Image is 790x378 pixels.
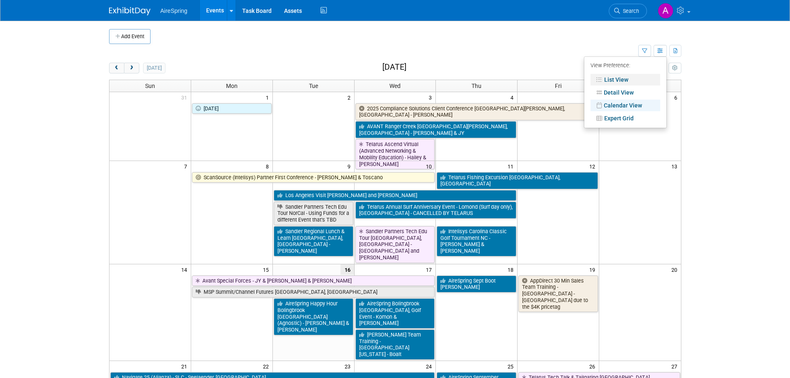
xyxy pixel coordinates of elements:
[591,112,660,124] a: Expert Grid
[344,361,354,371] span: 23
[425,161,435,171] span: 10
[671,264,681,275] span: 20
[472,83,481,89] span: Thu
[347,161,354,171] span: 9
[437,276,516,293] a: AireSpring Sept Boot [PERSON_NAME]
[180,264,191,275] span: 14
[355,103,598,120] a: 2025 Compliance Solutions Client Conference [GEOGRAPHIC_DATA][PERSON_NAME], [GEOGRAPHIC_DATA] - [...
[274,226,353,256] a: Sandler Regional Lunch & Learn [GEOGRAPHIC_DATA], [GEOGRAPHIC_DATA] - [PERSON_NAME]
[425,361,435,371] span: 24
[658,3,673,19] img: Aila Ortiaga
[591,87,660,98] a: Detail View
[671,361,681,371] span: 27
[588,264,599,275] span: 19
[309,83,318,89] span: Tue
[265,92,272,102] span: 1
[507,161,517,171] span: 11
[437,226,516,256] a: Intelisys Carolina Classic Golf Tournament NC - [PERSON_NAME] & [PERSON_NAME]
[262,264,272,275] span: 15
[109,63,124,73] button: prev
[555,83,562,89] span: Fri
[507,264,517,275] span: 18
[437,172,598,189] a: Telarus Fishing Excursion [GEOGRAPHIC_DATA], [GEOGRAPHIC_DATA]
[355,226,435,263] a: Sandler Partners Tech Edu Tour [GEOGRAPHIC_DATA], [GEOGRAPHIC_DATA] - [GEOGRAPHIC_DATA] and [PERS...
[518,276,598,312] a: AppDirect 30 Min Sales Team Training - [GEOGRAPHIC_DATA] - [GEOGRAPHIC_DATA] due to the $4K pricetag
[355,202,517,219] a: Telarus Annual Surf Anniversary Event - Lomond (Surf day only), [GEOGRAPHIC_DATA] - CANCELLED BY ...
[180,361,191,371] span: 21
[428,92,435,102] span: 3
[274,190,517,201] a: Los Angeles Visit [PERSON_NAME] and [PERSON_NAME]
[192,287,435,298] a: MSP Summit/Channel Futures [GEOGRAPHIC_DATA], [GEOGRAPHIC_DATA]
[109,7,151,15] img: ExhibitDay
[183,161,191,171] span: 7
[274,202,353,225] a: Sandler Partners Tech Edu Tour NorCal - Using Funds for a different Event that’s TBD
[355,121,517,138] a: AVANT Ranger Creek [GEOGRAPHIC_DATA][PERSON_NAME], [GEOGRAPHIC_DATA] - [PERSON_NAME] & JY
[673,92,681,102] span: 6
[109,29,151,44] button: Add Event
[124,63,139,73] button: next
[588,361,599,371] span: 26
[668,63,681,73] button: myCustomButton
[588,161,599,171] span: 12
[192,276,435,286] a: Avant Special Forces - JY & [PERSON_NAME] & [PERSON_NAME]
[262,361,272,371] span: 22
[389,83,401,89] span: Wed
[671,161,681,171] span: 13
[160,7,187,14] span: AireSpring
[143,63,165,73] button: [DATE]
[672,66,678,71] i: Personalize Calendar
[340,264,354,275] span: 16
[355,329,435,360] a: [PERSON_NAME] Team Training - [GEOGRAPHIC_DATA] [US_STATE] - Boalt
[510,92,517,102] span: 4
[507,361,517,371] span: 25
[382,63,406,72] h2: [DATE]
[274,298,353,335] a: AireSpring Happy Hour Bolingbrook [GEOGRAPHIC_DATA] (Agnostic) - [PERSON_NAME] & [PERSON_NAME]
[347,92,354,102] span: 2
[425,264,435,275] span: 17
[226,83,238,89] span: Mon
[591,74,660,85] a: List View
[192,172,435,183] a: ScanSource (Intelisys) Partner First Conference - [PERSON_NAME] & Toscano
[265,161,272,171] span: 8
[355,139,435,169] a: Telarus Ascend Virtual (Advanced Networking & Mobility Education) - Hailey & [PERSON_NAME]
[620,8,639,14] span: Search
[180,92,191,102] span: 31
[145,83,155,89] span: Sun
[591,100,660,111] a: Calendar View
[355,298,435,329] a: AireSpring Bolingbrook [GEOGRAPHIC_DATA], Golf Event - Komon & [PERSON_NAME]
[591,60,660,73] div: View Preference:
[609,4,647,18] a: Search
[192,103,272,114] a: [DATE]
